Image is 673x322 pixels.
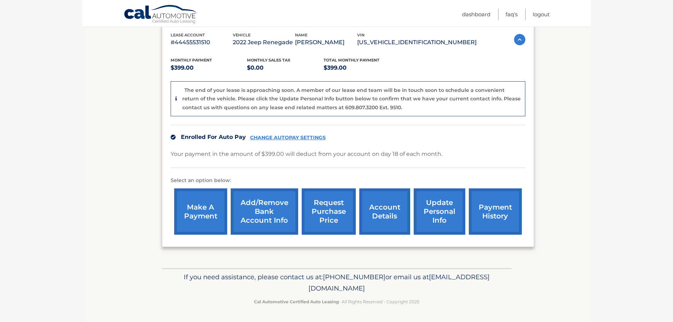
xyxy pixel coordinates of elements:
[254,299,339,304] strong: Cal Automotive Certified Auto Leasing
[233,37,295,47] p: 2022 Jeep Renegade
[181,134,246,140] span: Enrolled For Auto Pay
[171,37,233,47] p: #44455531510
[462,8,490,20] a: Dashboard
[124,5,198,25] a: Cal Automotive
[250,135,326,141] a: CHANGE AUTOPAY SETTINGS
[357,37,477,47] p: [US_VEHICLE_IDENTIFICATION_NUMBER]
[324,58,379,63] span: Total Monthly Payment
[295,33,307,37] span: name
[182,87,521,111] p: The end of your lease is approaching soon. A member of our lease end team will be in touch soon t...
[323,273,385,281] span: [PHONE_NUMBER]
[359,188,410,235] a: account details
[324,63,400,73] p: $399.00
[171,58,212,63] span: Monthly Payment
[171,63,247,73] p: $399.00
[414,188,465,235] a: update personal info
[302,188,356,235] a: request purchase price
[174,188,227,235] a: make a payment
[308,273,490,292] span: [EMAIL_ADDRESS][DOMAIN_NAME]
[247,63,324,73] p: $0.00
[247,58,290,63] span: Monthly sales Tax
[469,188,522,235] a: payment history
[166,271,507,294] p: If you need assistance, please contact us at: or email us at
[357,33,365,37] span: vin
[171,176,525,185] p: Select an option below:
[514,34,525,45] img: accordion-active.svg
[506,8,518,20] a: FAQ's
[171,149,442,159] p: Your payment in the amount of $399.00 will deduct from your account on day 18 of each month.
[171,135,176,140] img: check.svg
[231,188,298,235] a: Add/Remove bank account info
[295,37,357,47] p: [PERSON_NAME]
[533,8,550,20] a: Logout
[166,298,507,305] p: - All Rights Reserved - Copyright 2025
[171,33,205,37] span: lease account
[233,33,250,37] span: vehicle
